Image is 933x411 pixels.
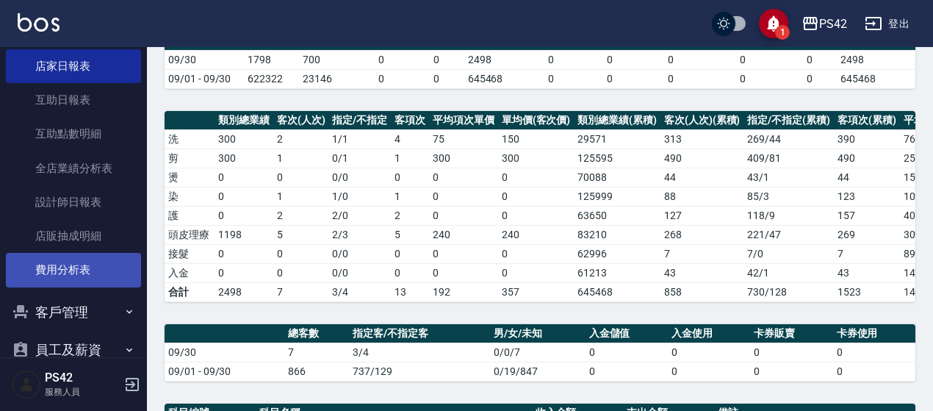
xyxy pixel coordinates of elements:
td: 0 [833,362,915,381]
td: 240 [498,225,574,244]
td: 13 [391,282,429,301]
th: 客次(人次)(累積) [660,111,744,130]
th: 指定/不指定 [328,111,391,130]
td: 300 [429,149,498,168]
td: 125999 [574,187,660,206]
td: 390 [834,129,900,149]
td: 1 [391,187,429,206]
td: 0 [429,187,498,206]
td: 645468 [574,282,660,301]
td: 0 [429,263,498,282]
td: 0 [391,263,429,282]
table: a dense table [165,324,915,382]
td: 0 [668,343,750,362]
td: 300 [498,149,574,168]
td: 0 [215,206,273,225]
button: 登出 [859,10,915,37]
td: 1 [391,149,429,168]
td: 221 / 47 [743,225,834,244]
img: Person [12,370,41,399]
td: 0 [354,69,409,88]
button: 員工及薪資 [6,331,141,369]
td: 2498 [215,282,273,301]
td: 0/0/7 [490,343,585,362]
td: 125595 [574,149,660,168]
td: 43 [834,263,900,282]
a: 互助點數明細 [6,117,141,151]
td: 300 [215,129,273,149]
td: 7 [834,244,900,263]
td: 0 [273,168,329,187]
a: 費用分析表 [6,253,141,287]
td: 1 [273,149,329,168]
td: 0 [354,50,409,69]
td: 118 / 9 [743,206,834,225]
td: 866 [284,362,350,381]
td: 44 [834,168,900,187]
td: 0 [498,244,574,263]
td: 7 [284,343,350,362]
td: 123 [834,187,900,206]
td: 0 [833,343,915,362]
td: 0 [704,50,782,69]
td: 70088 [574,168,660,187]
td: 150 [498,129,574,149]
td: 240 [429,225,498,244]
td: 269 / 44 [743,129,834,149]
td: 44 [660,168,744,187]
a: 店家日報表 [6,49,141,83]
td: 269 [834,225,900,244]
td: 75 [429,129,498,149]
td: 490 [834,149,900,168]
td: 2498 [837,50,915,69]
td: 0 [215,187,273,206]
td: 409 / 81 [743,149,834,168]
td: 0 [519,69,582,88]
td: 0 [215,244,273,263]
td: 0 [429,206,498,225]
th: 單均價(客次價) [498,111,574,130]
td: 0 [409,50,464,69]
td: 83210 [574,225,660,244]
td: 700 [299,50,354,69]
td: 3/4 [328,282,391,301]
td: 0 [391,168,429,187]
td: 0 [429,244,498,263]
td: 09/30 [165,343,284,362]
td: 頭皮理療 [165,225,215,244]
td: 2 / 0 [328,206,391,225]
td: 0 / 0 [328,244,391,263]
button: PS42 [796,9,853,39]
td: 0 [750,362,832,381]
td: 0 [637,69,704,88]
a: 設計師日報表 [6,185,141,219]
td: 645468 [837,69,915,88]
td: 62996 [574,244,660,263]
td: 157 [834,206,900,225]
td: 0 [704,69,782,88]
td: 2 [391,206,429,225]
th: 指定客/不指定客 [349,324,490,343]
td: 5 [273,225,329,244]
td: 0 [519,50,582,69]
h5: PS42 [45,371,120,385]
td: 0 [586,343,668,362]
td: 0 / 0 [328,168,391,187]
td: 63650 [574,206,660,225]
td: 燙 [165,168,215,187]
td: 0 [583,50,638,69]
td: 0 [498,168,574,187]
td: 0 [273,263,329,282]
td: 0 [498,187,574,206]
td: 0 [750,343,832,362]
td: 23146 [299,69,354,88]
p: 服務人員 [45,385,120,399]
td: 85 / 3 [743,187,834,206]
td: 合計 [165,282,215,301]
td: 645468 [464,69,519,88]
td: 0 [637,50,704,69]
td: 2498 [464,50,519,69]
td: 0 [409,69,464,88]
td: 29571 [574,129,660,149]
th: 類別總業績(累積) [574,111,660,130]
